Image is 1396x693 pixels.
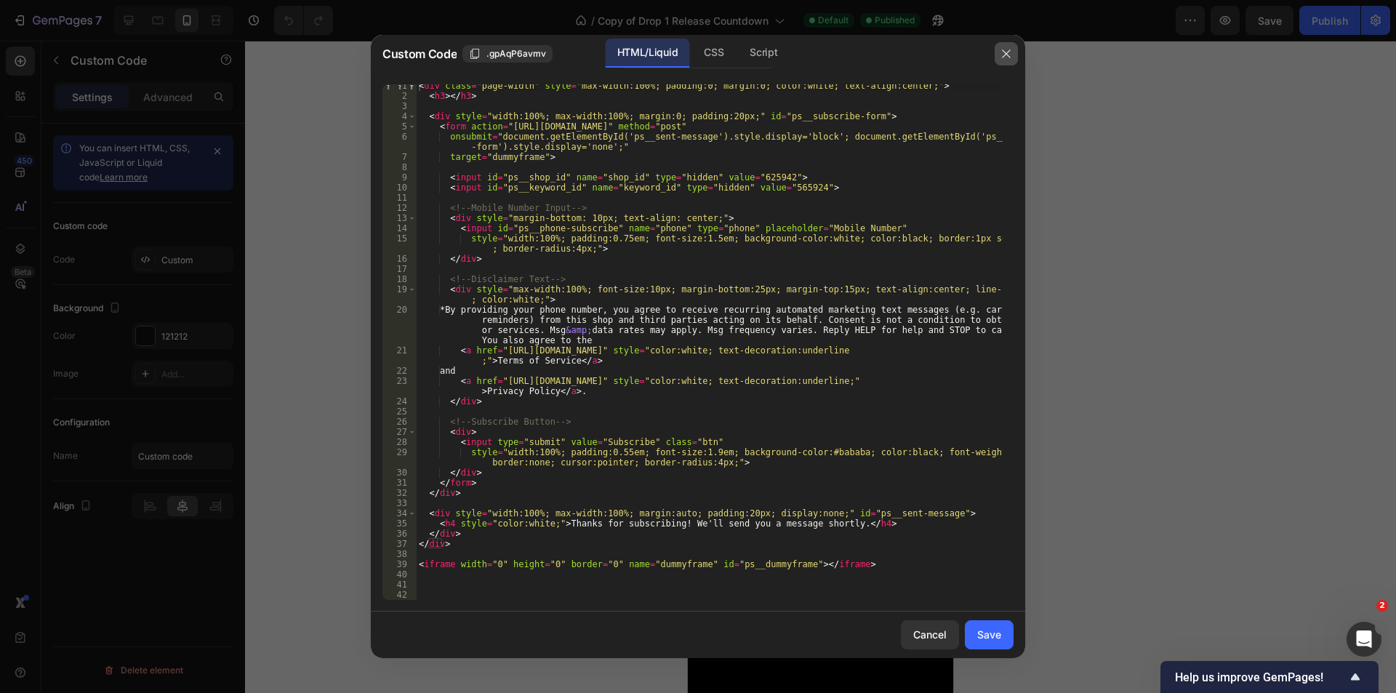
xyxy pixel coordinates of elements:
div: 16 [382,254,417,264]
div: 15 [382,233,417,254]
a: Privacy Policy [127,108,172,116]
div: 36 [382,529,417,539]
span: About Us [26,290,68,302]
button: .gpAqP6avmv [462,45,553,63]
button: Cancel [901,620,959,649]
div: 18 [382,274,417,284]
div: 8 [382,162,417,172]
div: 28 [382,437,417,447]
strong: Sad Crew is a clothing brand for the quiet ones carrying pain no one else can see. [2,322,254,351]
strong: Sad Crew is for those who sit on the curb at midnight and feel the hum of the universe in their b... [2,435,259,464]
div: 9 [382,172,417,183]
div: 25 [382,406,417,417]
div: 11 [382,193,417,203]
input: Subscribe [15,135,251,192]
div: 3 [382,101,417,111]
div: 29 [382,447,417,468]
div: 38 [382,549,417,559]
div: 13 [382,213,417,223]
div: 31 [382,478,417,488]
button: Show survey - Help us improve GemPages! [1175,668,1364,686]
div: Drop element here [103,228,180,240]
div: 1 [382,81,417,91]
div: 2 [382,91,417,101]
div: 39 [382,559,417,569]
iframe: Intercom live chat [1347,622,1381,657]
span: 2 [1376,600,1388,612]
div: 40 [382,569,417,580]
span: .gpAqP6avmv [486,47,546,60]
div: 35 [382,518,417,529]
div: 21 [382,345,417,366]
div: 6 [382,132,417,152]
div: Save [977,627,1001,642]
div: CSS [692,39,735,68]
a: Terms of Service [91,99,249,116]
div: 23 [382,376,417,396]
div: 12 [382,203,417,213]
div: 22 [382,366,417,376]
strong: It’s about embracing sadness — not as broken, but as a human experience. [2,378,233,407]
div: 14 [382,223,417,233]
div: 19 [382,284,417,305]
strong: For the ones who never fit in, who never will, and somehow find freedom in the fracture. [2,510,249,539]
div: *By providing your phone number, you agree to receive recurring automated marketing text messages... [15,64,251,116]
div: 30 [382,468,417,478]
div: 10 [382,183,417,193]
button: Save [965,620,1014,649]
div: 27 [382,427,417,437]
div: 41 [382,580,417,590]
div: 20 [382,305,417,345]
div: Cancel [913,627,947,642]
div: 7 [382,152,417,162]
span: Custom Code [382,45,457,63]
div: 37 [382,539,417,549]
div: HTML/Liquid [606,39,689,68]
div: 24 [382,396,417,406]
div: 26 [382,417,417,427]
span: Help us improve GemPages! [1175,670,1347,684]
div: 5 [382,121,417,132]
div: 34 [382,508,417,518]
div: Script [738,39,789,68]
div: 4 [382,111,417,121]
div: 32 [382,488,417,498]
div: 33 [382,498,417,508]
div: 17 [382,264,417,274]
div: 42 [382,590,417,600]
